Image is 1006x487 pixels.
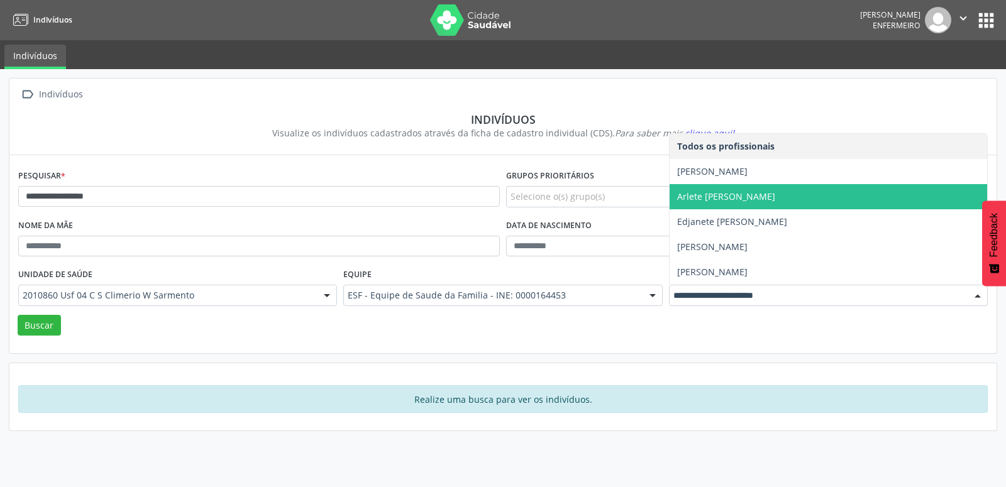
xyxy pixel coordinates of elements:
a:  Indivíduos [18,85,85,104]
span: Arlete [PERSON_NAME] [677,190,775,202]
span: Indivíduos [33,14,72,25]
label: Data de nascimento [506,216,592,236]
button: Feedback - Mostrar pesquisa [982,200,1006,286]
span: 2010860 Usf 04 C S Climerio W Sarmento [23,289,311,302]
a: Indivíduos [4,45,66,69]
label: Grupos prioritários [506,167,594,186]
span: [PERSON_NAME] [677,241,748,253]
div: Realize uma busca para ver os indivíduos. [18,385,988,413]
i:  [18,85,36,104]
span: Enfermeiro [873,20,920,31]
i: Para saber mais, [615,127,734,139]
span: Selecione o(s) grupo(s) [511,190,605,203]
button: Buscar [18,315,61,336]
span: Feedback [988,213,1000,257]
span: [PERSON_NAME] [677,266,748,278]
a: Indivíduos [9,9,72,30]
span: ESF - Equipe de Saude da Familia - INE: 0000164453 [348,289,636,302]
label: Pesquisar [18,167,65,186]
img: img [925,7,951,33]
div: [PERSON_NAME] [860,9,920,20]
span: Todos os profissionais [677,140,775,152]
button: apps [975,9,997,31]
span: [PERSON_NAME] [677,165,748,177]
label: Equipe [343,265,372,285]
button:  [951,7,975,33]
label: Nome da mãe [18,216,73,236]
div: Indivíduos [27,112,979,126]
div: Indivíduos [36,85,85,104]
span: Edjanete [PERSON_NAME] [677,216,787,227]
div: Visualize os indivíduos cadastrados através da ficha de cadastro individual (CDS). [27,126,979,140]
span: clique aqui! [685,127,734,139]
i:  [956,11,970,25]
label: Unidade de saúde [18,265,92,285]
